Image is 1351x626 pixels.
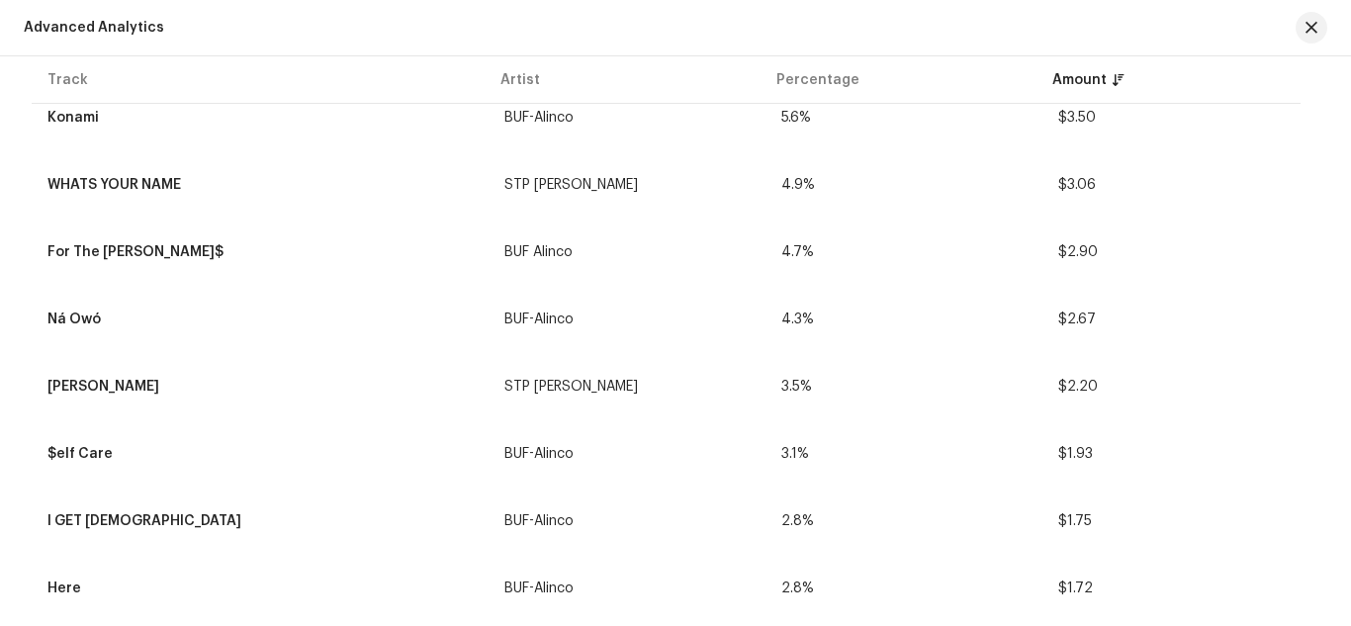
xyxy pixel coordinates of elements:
span: $3.06 [1058,178,1096,192]
span: 4.9% [781,178,815,192]
span: $1.93 [1058,447,1093,461]
div: BUF-Alinco [504,447,574,461]
div: BUF-Alinco [504,313,574,326]
span: 4.3% [781,313,814,326]
span: $2.90 [1058,245,1098,259]
span: 3.5% [781,380,812,394]
span: $2.67 [1058,313,1096,326]
span: $1.72 [1058,581,1093,595]
div: STP [PERSON_NAME] [504,380,638,394]
span: $1.75 [1058,514,1092,528]
div: BUF-Alinco [504,581,574,595]
span: 4.7% [781,245,814,259]
span: 2.8% [781,514,814,528]
div: BUF-Alinco [504,514,574,528]
span: 2.8% [781,581,814,595]
div: BUF-Alinco [504,111,574,125]
span: 3.1% [781,447,809,461]
div: STP [PERSON_NAME] [504,178,638,192]
span: $2.20 [1058,380,1098,394]
div: BUF Alinco [504,245,573,259]
span: $3.50 [1058,111,1096,125]
span: 5.6% [781,111,811,125]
